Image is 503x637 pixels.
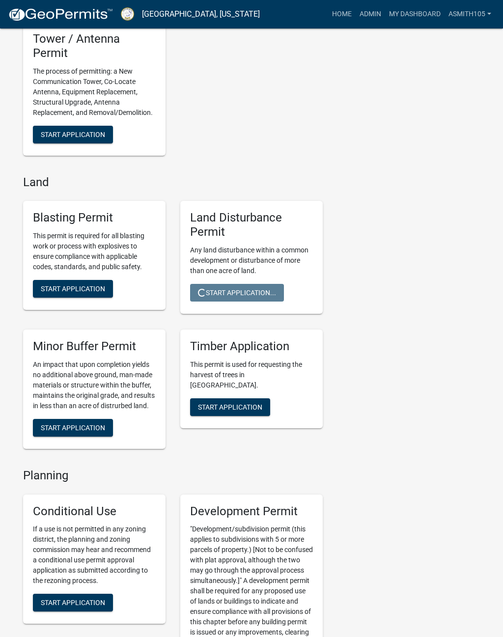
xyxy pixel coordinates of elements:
[356,5,385,24] a: Admin
[328,5,356,24] a: Home
[41,130,105,138] span: Start Application
[33,66,156,118] p: The process of permitting: a New Communication Tower, Co-Locate Antenna, Equipment Replacement, S...
[190,360,313,390] p: This permit is used for requesting the harvest of trees in [GEOGRAPHIC_DATA].
[33,280,113,298] button: Start Application
[198,289,276,297] span: Start Application...
[33,524,156,586] p: If a use is not permitted in any zoning district, the planning and zoning commission may hear and...
[33,211,156,225] h5: Blasting Permit
[33,594,113,611] button: Start Application
[190,504,313,519] h5: Development Permit
[190,211,313,239] h5: Land Disturbance Permit
[385,5,445,24] a: My Dashboard
[198,403,262,411] span: Start Application
[33,419,113,437] button: Start Application
[33,231,156,272] p: This permit is required for all blasting work or process with explosives to ensure compliance wit...
[33,339,156,354] h5: Minor Buffer Permit
[33,504,156,519] h5: Conditional Use
[33,18,156,60] h5: Telecommunication Tower / Antenna Permit
[445,5,495,24] a: asmith105
[41,423,105,431] span: Start Application
[142,6,260,23] a: [GEOGRAPHIC_DATA], [US_STATE]
[41,285,105,293] span: Start Application
[23,469,323,483] h4: Planning
[41,599,105,607] span: Start Application
[23,175,323,190] h4: Land
[121,7,134,21] img: Putnam County, Georgia
[190,398,270,416] button: Start Application
[190,284,284,302] button: Start Application...
[33,360,156,411] p: An impact that upon completion yields no additional above ground, man-made materials or structure...
[33,126,113,143] button: Start Application
[190,245,313,276] p: Any land disturbance within a common development or disturbance of more than one acre of land.
[190,339,313,354] h5: Timber Application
